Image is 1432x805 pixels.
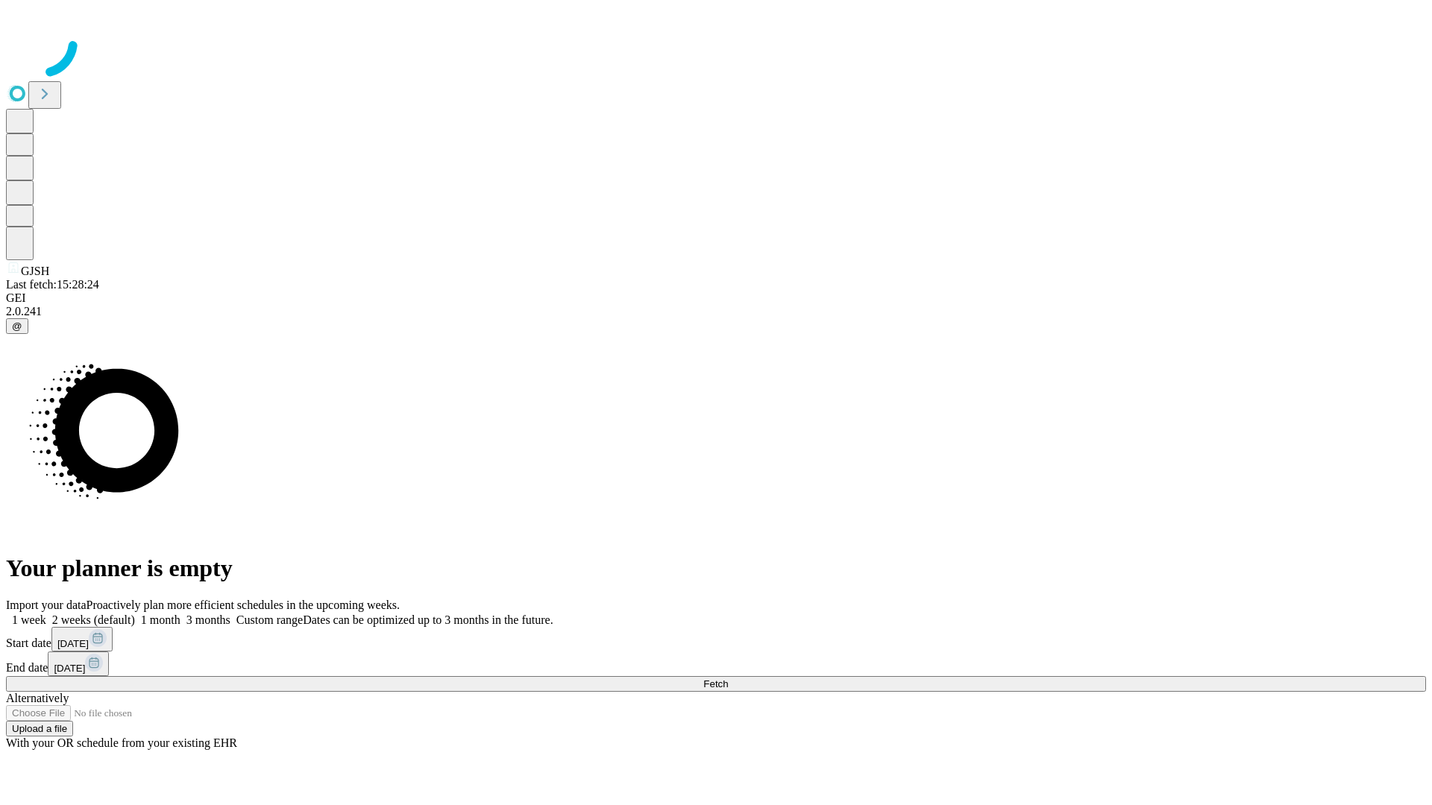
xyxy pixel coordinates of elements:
[6,291,1426,305] div: GEI
[6,676,1426,692] button: Fetch
[6,651,1426,676] div: End date
[6,318,28,334] button: @
[303,613,553,626] span: Dates can be optimized up to 3 months in the future.
[6,692,69,704] span: Alternatively
[236,613,303,626] span: Custom range
[6,555,1426,582] h1: Your planner is empty
[6,721,73,736] button: Upload a file
[21,265,49,277] span: GJSH
[51,627,113,651] button: [DATE]
[12,613,46,626] span: 1 week
[141,613,180,626] span: 1 month
[48,651,109,676] button: [DATE]
[6,278,99,291] span: Last fetch: 15:28:24
[54,663,85,674] span: [DATE]
[12,321,22,332] span: @
[6,627,1426,651] div: Start date
[6,736,237,749] span: With your OR schedule from your existing EHR
[6,305,1426,318] div: 2.0.241
[52,613,135,626] span: 2 weeks (default)
[703,678,728,689] span: Fetch
[87,599,400,611] span: Proactively plan more efficient schedules in the upcoming weeks.
[186,613,230,626] span: 3 months
[6,599,87,611] span: Import your data
[57,638,89,649] span: [DATE]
